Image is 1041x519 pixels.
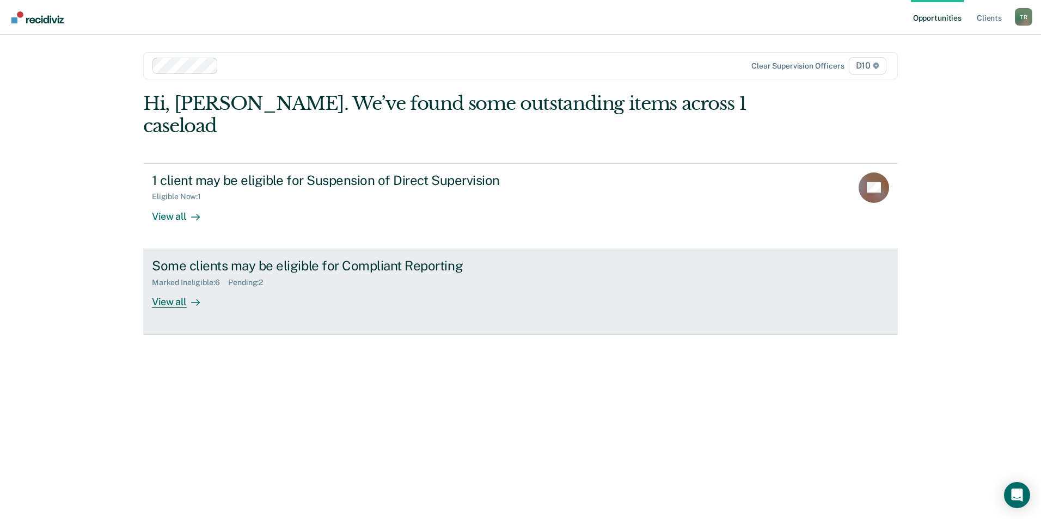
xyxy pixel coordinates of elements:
[152,172,534,188] div: 1 client may be eligible for Suspension of Direct Supervision
[1015,8,1032,26] div: T R
[152,258,534,274] div: Some clients may be eligible for Compliant Reporting
[849,57,886,75] span: D10
[1004,482,1030,508] div: Open Intercom Messenger
[143,92,747,137] div: Hi, [PERSON_NAME]. We’ve found some outstanding items across 1 caseload
[152,201,213,223] div: View all
[11,11,64,23] img: Recidiviz
[751,61,844,71] div: Clear supervision officers
[143,163,898,249] a: 1 client may be eligible for Suspension of Direct SupervisionEligible Now:1View all
[152,278,228,287] div: Marked Ineligible : 6
[152,192,210,201] div: Eligible Now : 1
[1015,8,1032,26] button: Profile dropdown button
[228,278,272,287] div: Pending : 2
[143,249,898,335] a: Some clients may be eligible for Compliant ReportingMarked Ineligible:6Pending:2View all
[152,287,213,308] div: View all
